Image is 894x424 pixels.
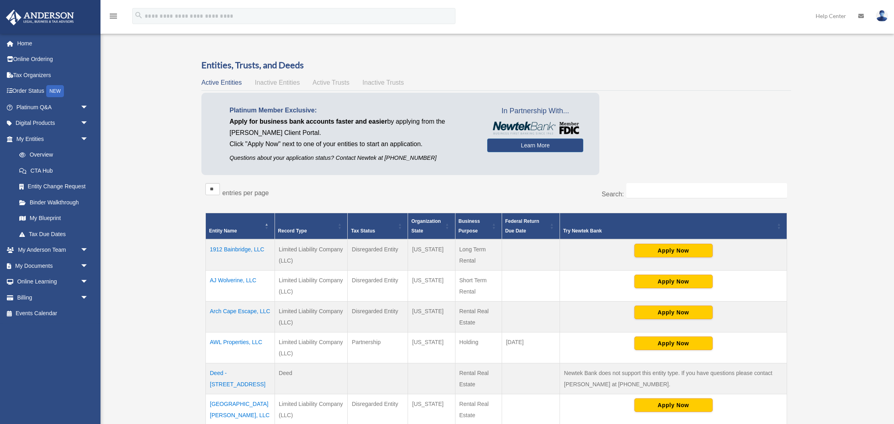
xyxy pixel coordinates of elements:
a: Online Learningarrow_drop_down [6,274,100,290]
td: Partnership [348,332,408,363]
p: Platinum Member Exclusive: [230,105,475,116]
a: Tax Due Dates [11,226,96,242]
td: AWL Properties, LLC [206,332,275,363]
th: Organization State: Activate to sort [408,213,455,239]
a: Entity Change Request [11,179,96,195]
a: menu [109,14,118,21]
a: Home [6,35,100,51]
i: search [134,11,143,20]
i: menu [109,11,118,21]
th: Record Type: Activate to sort [275,213,348,239]
td: Limited Liability Company (LLC) [275,239,348,271]
span: Inactive Entities [255,79,300,86]
img: Anderson Advisors Platinum Portal [4,10,76,25]
span: Organization State [411,218,441,234]
td: Long Term Rental [455,239,502,271]
th: Try Newtek Bank : Activate to sort [560,213,787,239]
td: Limited Liability Company (LLC) [275,301,348,332]
button: Apply Now [634,275,713,288]
td: Holding [455,332,502,363]
td: Disregarded Entity [348,239,408,271]
span: arrow_drop_down [80,99,96,116]
button: Apply Now [634,398,713,412]
a: Digital Productsarrow_drop_down [6,115,100,131]
td: [US_STATE] [408,301,455,332]
td: [US_STATE] [408,332,455,363]
span: Record Type [278,228,307,234]
a: Learn More [487,139,583,152]
a: Binder Walkthrough [11,194,96,210]
th: Tax Status: Activate to sort [348,213,408,239]
span: arrow_drop_down [80,258,96,274]
a: Overview [11,147,92,163]
td: AJ Wolverine, LLC [206,270,275,301]
span: In Partnership With... [487,105,583,118]
td: 1912 Bainbridge, LLC [206,239,275,271]
span: Tax Status [351,228,375,234]
td: [US_STATE] [408,270,455,301]
img: User Pic [876,10,888,22]
p: Questions about your application status? Contact Newtek at [PHONE_NUMBER] [230,153,475,163]
td: Deed [275,363,348,394]
td: Short Term Rental [455,270,502,301]
label: Search: [602,191,624,198]
span: Inactive Trusts [363,79,404,86]
a: Billingarrow_drop_down [6,289,100,306]
a: CTA Hub [11,163,96,179]
button: Apply Now [634,336,713,350]
span: arrow_drop_down [80,274,96,290]
td: Deed - [STREET_ADDRESS] [206,363,275,394]
td: Disregarded Entity [348,270,408,301]
a: My Anderson Teamarrow_drop_down [6,242,100,258]
td: Rental Real Estate [455,363,502,394]
td: [US_STATE] [408,239,455,271]
span: Active Entities [201,79,242,86]
a: Online Ordering [6,51,100,67]
a: My Documentsarrow_drop_down [6,258,100,274]
span: arrow_drop_down [80,131,96,147]
td: Newtek Bank does not support this entity type. If you have questions please contact [PERSON_NAME]... [560,363,787,394]
div: NEW [46,85,64,97]
button: Apply Now [634,306,713,319]
span: Apply for business bank accounts faster and easier [230,118,387,125]
p: by applying from the [PERSON_NAME] Client Portal. [230,116,475,139]
span: Federal Return Due Date [505,218,539,234]
a: Order StatusNEW [6,83,100,100]
th: Entity Name: Activate to invert sorting [206,213,275,239]
span: arrow_drop_down [80,242,96,259]
a: Platinum Q&Aarrow_drop_down [6,99,100,115]
img: NewtekBankLogoSM.png [491,122,579,135]
span: Active Trusts [313,79,350,86]
button: Apply Now [634,244,713,257]
span: arrow_drop_down [80,115,96,132]
td: [DATE] [502,332,560,363]
th: Business Purpose: Activate to sort [455,213,502,239]
a: My Blueprint [11,210,96,226]
a: Events Calendar [6,306,100,322]
span: arrow_drop_down [80,289,96,306]
td: Limited Liability Company (LLC) [275,332,348,363]
th: Federal Return Due Date: Activate to sort [502,213,560,239]
p: Click "Apply Now" next to one of your entities to start an application. [230,139,475,150]
td: Limited Liability Company (LLC) [275,270,348,301]
span: Business Purpose [459,218,480,234]
td: Arch Cape Escape, LLC [206,301,275,332]
td: Rental Real Estate [455,301,502,332]
h3: Entities, Trusts, and Deeds [201,59,791,71]
a: My Entitiesarrow_drop_down [6,131,96,147]
a: Tax Organizers [6,67,100,83]
label: entries per page [222,190,269,196]
span: Entity Name [209,228,237,234]
td: Disregarded Entity [348,301,408,332]
div: Try Newtek Bank [563,226,775,236]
